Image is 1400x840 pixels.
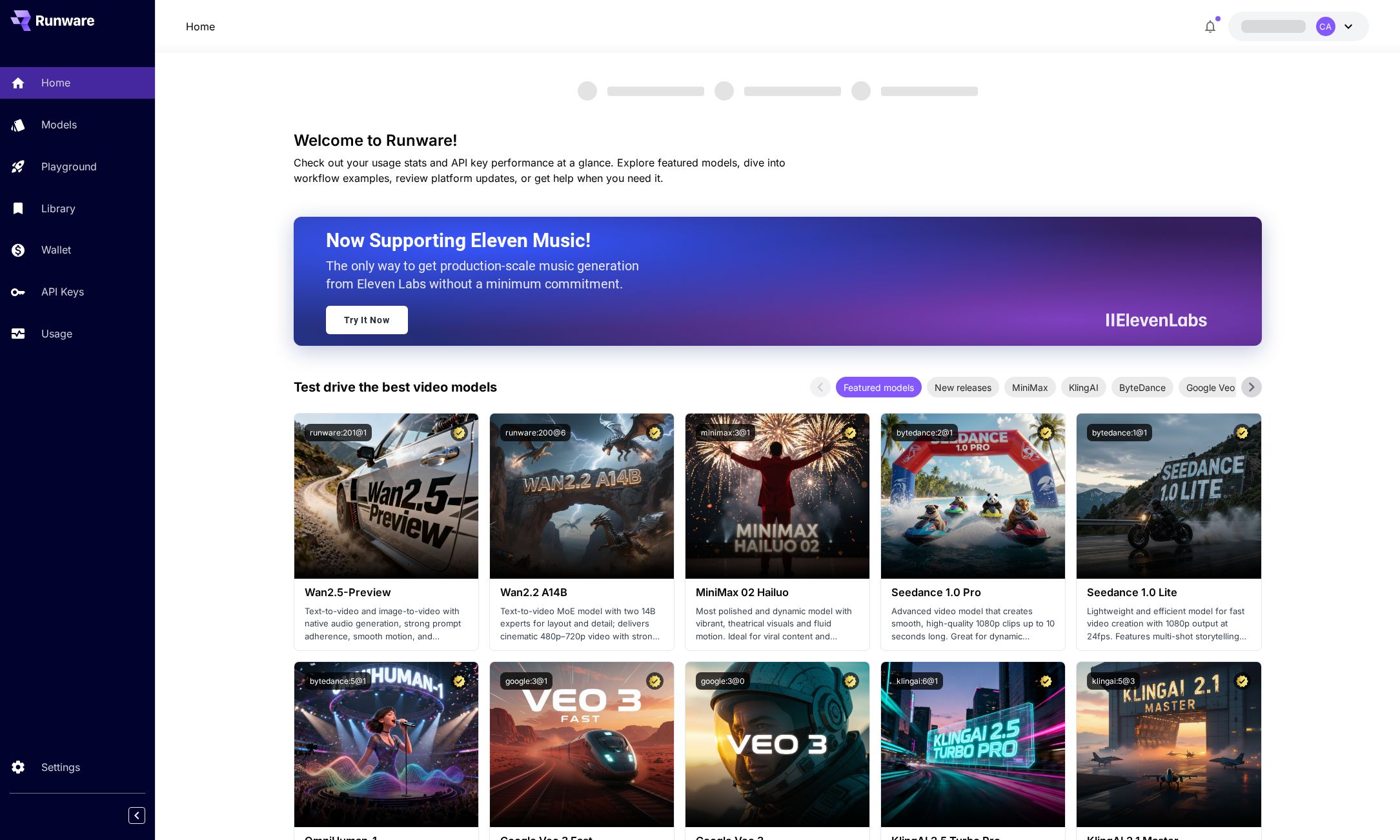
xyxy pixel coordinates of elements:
h3: MiniMax 02 Hailuo [696,586,859,599]
div: KlingAI [1061,377,1106,397]
p: Text-to-video MoE model with two 14B experts for layout and detail; delivers cinematic 480p–720p ... [500,605,664,643]
span: Featured models [836,381,922,394]
span: MiniMax [1004,381,1056,394]
button: google:3@1 [500,672,553,690]
img: alt [881,662,1065,827]
img: alt [1077,414,1261,579]
img: alt [490,414,674,579]
img: alt [685,414,869,579]
div: New releases [927,377,999,397]
img: alt [294,662,478,827]
img: alt [881,414,1065,579]
button: runware:200@6 [500,424,571,441]
h2: Now Supporting Eleven Music! [326,228,1197,253]
h3: Seedance 1.0 Pro [891,586,1055,599]
div: Collapse sidebar [138,804,155,827]
span: New releases [927,381,999,394]
button: Certified Model – Vetted for best performance and includes a commercial license. [451,672,468,690]
span: Google Veo [1179,381,1243,394]
h3: Wan2.5-Preview [305,586,468,599]
button: Certified Model – Vetted for best performance and includes a commercial license. [451,424,468,441]
div: MiniMax [1004,377,1056,397]
p: Wallet [41,242,71,257]
button: bytedance:1@1 [1087,424,1152,441]
img: alt [294,414,478,579]
button: CA [1228,12,1369,41]
a: Try It Now [326,306,408,334]
p: Models [41,117,77,132]
div: Google Veo [1179,377,1243,397]
p: API Keys [41,284,84,299]
p: Advanced video model that creates smooth, high-quality 1080p clips up to 10 seconds long. Great f... [891,605,1055,643]
button: Certified Model – Vetted for best performance and includes a commercial license. [842,672,859,690]
p: Home [41,75,70,90]
a: Home [186,19,215,34]
button: minimax:3@1 [696,424,755,441]
img: alt [490,662,674,827]
button: bytedance:5@1 [305,672,371,690]
img: alt [1077,662,1261,827]
div: CA [1316,17,1335,36]
button: Certified Model – Vetted for best performance and includes a commercial license. [1037,424,1055,441]
p: Usage [41,326,72,341]
p: Most polished and dynamic model with vibrant, theatrical visuals and fluid motion. Ideal for vira... [696,605,859,643]
h3: Welcome to Runware! [294,132,1262,150]
nav: breadcrumb [186,19,215,34]
button: Certified Model – Vetted for best performance and includes a commercial license. [646,424,664,441]
div: ByteDance [1111,377,1173,397]
p: Library [41,201,76,216]
span: KlingAI [1061,381,1106,394]
button: Certified Model – Vetted for best performance and includes a commercial license. [1233,672,1251,690]
div: Featured models [836,377,922,397]
button: klingai:6@1 [891,672,943,690]
span: ByteDance [1111,381,1173,394]
span: Check out your usage stats and API key performance at a glance. Explore featured models, dive int... [294,156,786,185]
button: bytedance:2@1 [891,424,958,441]
h3: Wan2.2 A14B [500,586,664,599]
p: Lightweight and efficient model for fast video creation with 1080p output at 24fps. Features mult... [1087,605,1250,643]
p: Text-to-video and image-to-video with native audio generation, strong prompt adherence, smooth mo... [305,605,468,643]
p: Playground [41,159,97,174]
button: google:3@0 [696,672,750,690]
img: alt [685,662,869,827]
button: Certified Model – Vetted for best performance and includes a commercial license. [1233,424,1251,441]
p: The only way to get production-scale music generation from Eleven Labs without a minimum commitment. [326,257,649,293]
p: Settings [41,759,80,775]
button: Collapse sidebar [128,807,145,824]
button: klingai:5@3 [1087,672,1140,690]
button: Certified Model – Vetted for best performance and includes a commercial license. [1037,672,1055,690]
button: Certified Model – Vetted for best performance and includes a commercial license. [646,672,664,690]
button: Certified Model – Vetted for best performance and includes a commercial license. [842,424,859,441]
button: runware:201@1 [305,424,372,441]
h3: Seedance 1.0 Lite [1087,586,1250,599]
p: Test drive the best video models [294,377,497,397]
